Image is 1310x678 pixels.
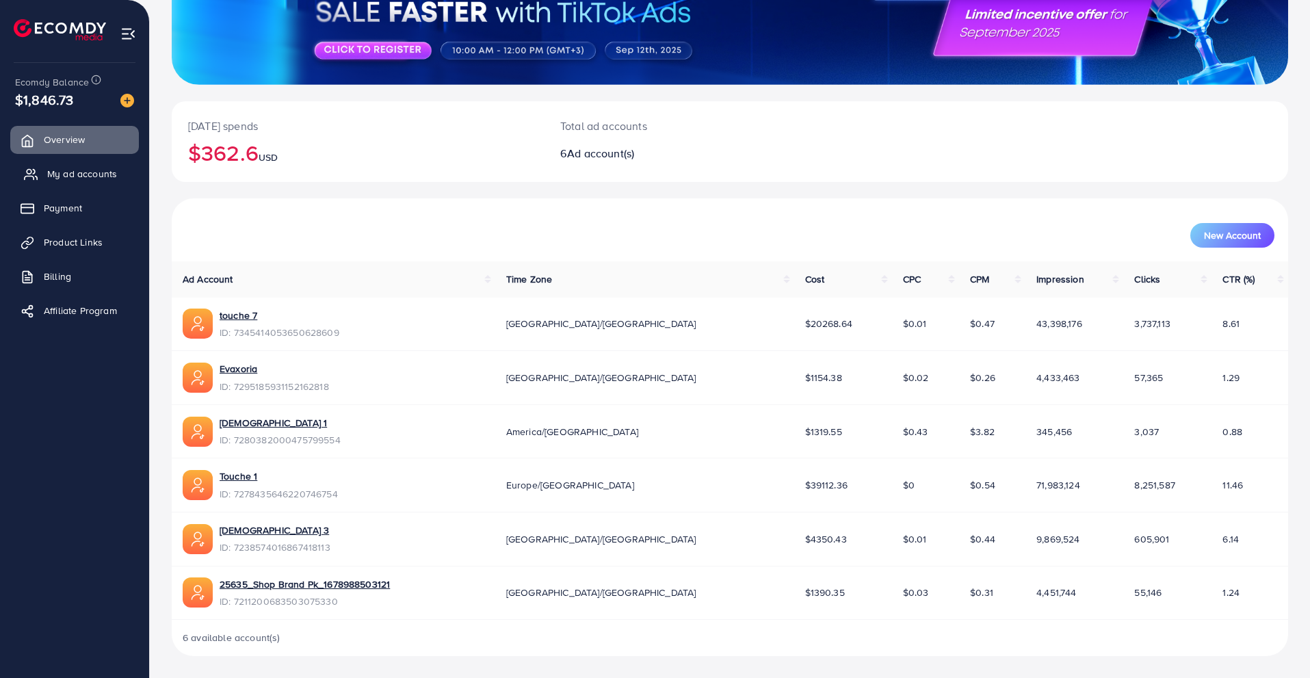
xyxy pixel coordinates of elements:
[805,532,847,546] span: $4350.43
[220,469,338,483] a: Touche 1
[805,425,842,439] span: $1319.55
[120,94,134,107] img: image
[10,194,139,222] a: Payment
[1222,317,1240,330] span: 8.61
[10,126,139,153] a: Overview
[1134,317,1170,330] span: 3,737,113
[506,317,696,330] span: [GEOGRAPHIC_DATA]/[GEOGRAPHIC_DATA]
[1204,231,1261,240] span: New Account
[903,272,921,286] span: CPC
[506,272,552,286] span: Time Zone
[805,478,848,492] span: $39112.36
[1134,272,1160,286] span: Clicks
[1222,478,1243,492] span: 11.46
[1036,371,1079,384] span: 4,433,463
[47,167,117,181] span: My ad accounts
[10,160,139,187] a: My ad accounts
[259,151,278,164] span: USD
[10,297,139,324] a: Affiliate Program
[183,363,213,393] img: ic-ads-acc.e4c84228.svg
[44,270,71,283] span: Billing
[1036,425,1072,439] span: 345,456
[903,586,929,599] span: $0.03
[1134,371,1163,384] span: 57,365
[903,532,927,546] span: $0.01
[1134,586,1162,599] span: 55,146
[44,235,103,249] span: Product Links
[10,229,139,256] a: Product Links
[1222,532,1239,546] span: 6.14
[560,147,807,160] h2: 6
[220,380,329,393] span: ID: 7295185931152162818
[506,478,634,492] span: Europe/[GEOGRAPHIC_DATA]
[44,304,117,317] span: Affiliate Program
[970,586,993,599] span: $0.31
[1036,272,1084,286] span: Impression
[183,309,213,339] img: ic-ads-acc.e4c84228.svg
[903,371,929,384] span: $0.02
[14,19,106,40] img: logo
[1222,425,1242,439] span: 0.88
[1222,586,1240,599] span: 1.24
[903,478,915,492] span: $0
[1036,317,1082,330] span: 43,398,176
[1134,425,1159,439] span: 3,037
[44,133,85,146] span: Overview
[1134,532,1169,546] span: 605,901
[220,523,330,537] a: [DEMOGRAPHIC_DATA] 3
[220,595,390,608] span: ID: 7211200683503075330
[188,118,527,134] p: [DATE] spends
[1036,478,1080,492] span: 71,983,124
[183,272,233,286] span: Ad Account
[183,417,213,447] img: ic-ads-acc.e4c84228.svg
[805,586,845,599] span: $1390.35
[560,118,807,134] p: Total ad accounts
[970,478,995,492] span: $0.54
[1036,586,1076,599] span: 4,451,744
[183,524,213,554] img: ic-ads-acc.e4c84228.svg
[970,317,995,330] span: $0.47
[970,371,995,384] span: $0.26
[903,317,927,330] span: $0.01
[805,371,842,384] span: $1154.38
[220,326,339,339] span: ID: 7345414053650628609
[970,425,995,439] span: $3.82
[1222,371,1240,384] span: 1.29
[183,631,280,644] span: 6 available account(s)
[805,317,852,330] span: $20268.64
[10,263,139,290] a: Billing
[15,75,89,89] span: Ecomdy Balance
[188,140,527,166] h2: $362.6
[1036,532,1079,546] span: 9,869,524
[220,433,341,447] span: ID: 7280382000475799554
[44,201,82,215] span: Payment
[220,540,330,554] span: ID: 7238574016867418113
[506,532,696,546] span: [GEOGRAPHIC_DATA]/[GEOGRAPHIC_DATA]
[120,26,136,42] img: menu
[805,272,825,286] span: Cost
[1252,616,1300,668] iframe: Chat
[15,90,73,109] span: $1,846.73
[903,425,928,439] span: $0.43
[1222,272,1255,286] span: CTR (%)
[1134,478,1175,492] span: 8,251,587
[567,146,634,161] span: Ad account(s)
[1190,223,1274,248] button: New Account
[970,272,989,286] span: CPM
[506,371,696,384] span: [GEOGRAPHIC_DATA]/[GEOGRAPHIC_DATA]
[970,532,995,546] span: $0.44
[220,577,390,591] a: 25635_Shop Brand Pk_1678988503121
[220,487,338,501] span: ID: 7278435646220746754
[220,309,339,322] a: touche 7
[220,416,341,430] a: [DEMOGRAPHIC_DATA] 1
[220,362,329,376] a: Evaxoria
[183,470,213,500] img: ic-ads-acc.e4c84228.svg
[183,577,213,608] img: ic-ads-acc.e4c84228.svg
[506,425,638,439] span: America/[GEOGRAPHIC_DATA]
[506,586,696,599] span: [GEOGRAPHIC_DATA]/[GEOGRAPHIC_DATA]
